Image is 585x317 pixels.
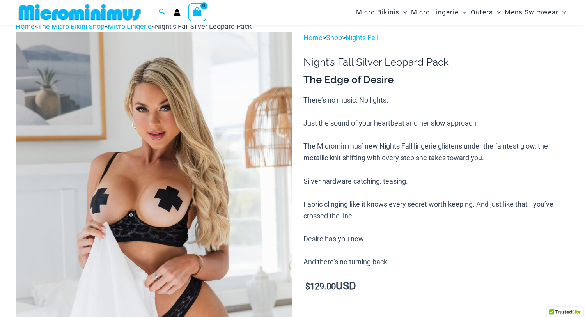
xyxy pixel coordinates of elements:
span: Outers [471,2,493,22]
nav: Site Navigation [353,1,569,23]
span: Menu Toggle [459,2,466,22]
a: OutersMenu ToggleMenu Toggle [469,2,503,22]
p: USD [303,280,569,292]
a: Account icon link [174,9,181,16]
span: Menu Toggle [399,2,407,22]
a: Home [16,22,35,30]
span: Mens Swimwear [505,2,558,22]
a: Mens SwimwearMenu ToggleMenu Toggle [503,2,568,22]
a: Nights Fall [346,34,378,42]
span: Micro Bikinis [356,2,399,22]
a: Search icon link [159,7,166,17]
a: Micro Lingerie [108,22,152,30]
a: Micro LingerieMenu ToggleMenu Toggle [409,2,468,22]
span: Night’s Fall Silver Leopard Pack [155,22,252,30]
p: There’s no music. No lights. Just the sound of your heartbeat and her slow approach. The Micromin... [303,94,569,268]
a: Shop [326,34,342,42]
span: Micro Lingerie [411,2,459,22]
img: MM SHOP LOGO FLAT [16,4,144,21]
a: Micro BikinisMenu ToggleMenu Toggle [354,2,409,22]
h1: Night’s Fall Silver Leopard Pack [303,56,569,68]
span: $ [305,282,310,291]
span: » » » [16,22,252,30]
span: Menu Toggle [558,2,566,22]
bdi: 129.00 [305,282,336,291]
a: View Shopping Cart, empty [188,3,206,21]
h3: The Edge of Desire [303,73,569,87]
a: Home [303,34,323,42]
p: > > [303,32,569,44]
a: The Micro Bikini Shop [38,22,105,30]
span: Menu Toggle [493,2,501,22]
